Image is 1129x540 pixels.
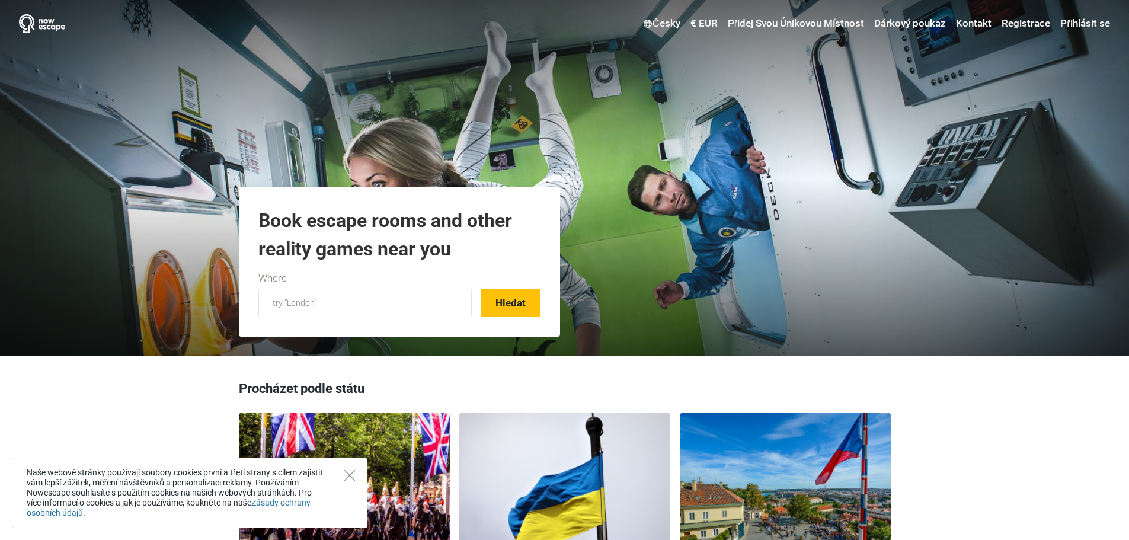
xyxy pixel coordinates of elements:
h1: Book escape rooms and other reality games near you [258,206,540,263]
input: try “London” [258,289,472,317]
button: Close [344,470,355,481]
a: Kontakt [953,13,994,34]
div: Naše webové stránky používají soubory cookies první a třetí strany s cílem zajistit vám lepší záž... [12,458,367,528]
a: Registrace [999,13,1053,34]
a: Přihlásit se [1057,13,1110,34]
img: Česky [644,20,652,28]
img: Nowescape logo [19,14,65,33]
a: Dárkový poukaz [871,13,949,34]
label: Where [258,271,287,286]
button: Hledat [481,289,540,317]
a: Zásady ochrany osobních údajů [27,498,311,517]
h3: Procházet podle státu [239,373,891,404]
a: Přidej Svou Únikovou Místnost [725,13,868,34]
a: Česky [641,13,683,34]
a: € EUR [687,13,721,34]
